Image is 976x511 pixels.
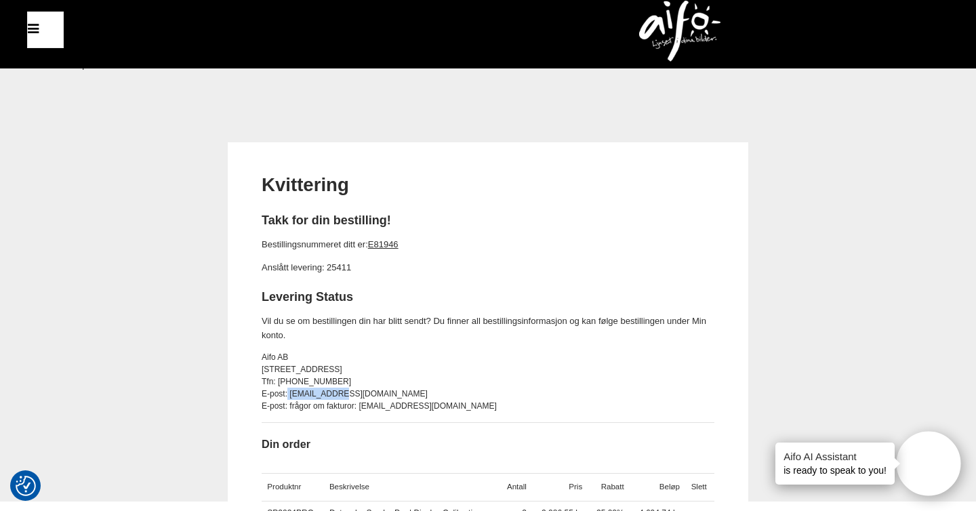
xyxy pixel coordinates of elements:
div: is ready to speak to you! [775,443,895,485]
div: Tfn: [PHONE_NUMBER] [262,375,714,388]
p: Bestillingsnummeret ditt er: [262,238,714,252]
h1: Kvittering [262,172,714,199]
span: Beløp [659,483,680,491]
div: [STREET_ADDRESS] [262,363,714,375]
div: Aifo AB [262,351,714,363]
span: Antall [507,483,527,491]
img: Revisit consent button [16,476,36,496]
h4: Aifo AI Assistant [784,449,887,464]
span: Beskrivelse [329,483,369,491]
div: E-post: frågor om fakturor: [EMAIL_ADDRESS][DOMAIN_NAME] [262,400,714,412]
h2: Takk for din bestilling! [262,212,714,229]
span: Slett [691,483,707,491]
img: logo.png [639,1,720,62]
button: Samtykkepreferanser [16,474,36,498]
div: E-post: [EMAIL_ADDRESS][DOMAIN_NAME] [262,388,714,400]
p: Anslått levering: 25411 [262,261,714,275]
h2: Levering Status [262,289,714,306]
p: Vil du se om bestillingen din har blitt sendt? Du finner all bestillingsinformasjon og kan følge ... [262,314,714,343]
span: Pris [569,483,582,491]
h3: Din order [262,436,714,452]
span: Produktnr [267,483,301,491]
span: Rabatt [601,483,624,491]
a: E81946 [368,239,399,249]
